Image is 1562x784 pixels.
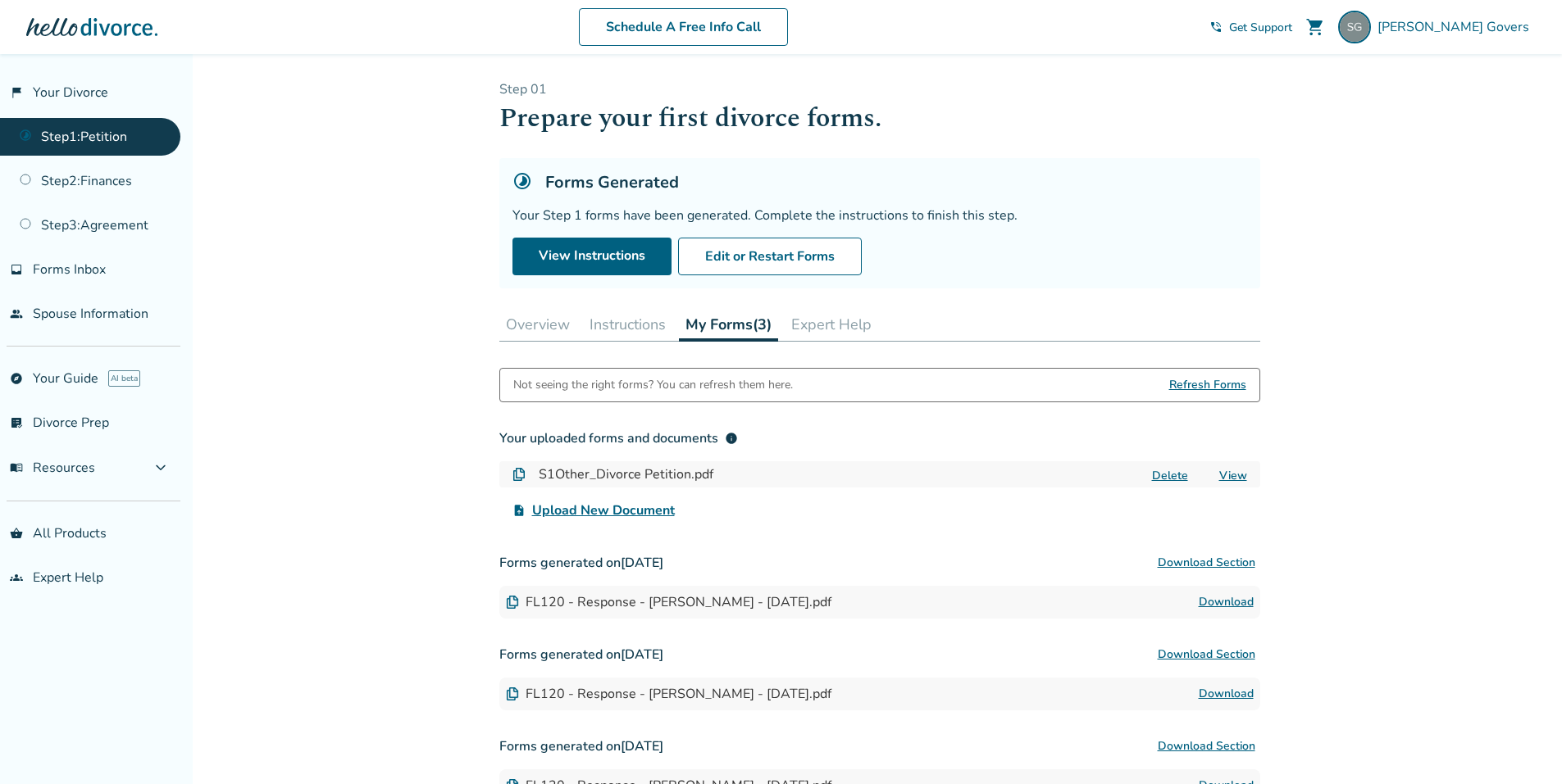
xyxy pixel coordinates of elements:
[1153,546,1260,579] button: Download Section
[499,308,576,341] button: Overview
[10,372,23,385] span: explore
[1209,20,1292,35] a: phone_in_talkGet Support
[10,307,23,320] span: people
[10,86,23,99] span: flag_2
[545,171,679,193] h5: Forms Generated
[512,468,526,481] img: Document
[1147,467,1193,484] button: Delete
[512,206,1247,224] div: Your Step 1 forms have been generated. Complete the instructions to finish this step.
[499,428,738,448] div: Your uploaded forms and documents
[1378,18,1536,36] span: [PERSON_NAME] Govers
[499,546,1260,579] h3: Forms generated on [DATE]
[579,8,788,46] a: Schedule A Free Info Call
[506,685,831,703] div: FL120 - Response - [PERSON_NAME] - [DATE].pdf
[499,730,1260,763] h3: Forms generated on [DATE]
[10,571,23,584] span: groups
[513,369,793,401] div: Not seeing the right forms? You can refresh them here.
[499,638,1260,671] h3: Forms generated on [DATE]
[10,461,23,474] span: menu_book
[532,501,675,520] span: Upload New Document
[583,308,672,341] button: Instructions
[506,687,519,700] img: Document
[108,370,140,387] span: AI beta
[10,416,23,429] span: list_alt_check
[499,80,1260,98] p: Step 0 1
[1229,20,1292,35] span: Get Support
[10,459,95,477] span: Resources
[10,263,23,276] span: inbox
[539,465,713,484] h4: S1Other_Divorce Petition.pdf
[1199,592,1254,612] a: Download
[1219,468,1247,483] a: View
[512,238,672,275] a: View Instructions
[725,432,738,445] span: info
[785,308,878,341] button: Expert Help
[1209,20,1223,34] span: phone_in_talk
[678,238,862,275] button: Edit or Restart Forms
[1153,730,1260,763] button: Download Section
[33,261,106,279] span: Forms Inbox
[1480,705,1562,784] iframe: Chat Widget
[679,308,778,342] button: My Forms(3)
[1305,17,1325,37] span: shopping_cart
[499,98,1260,138] h1: Prepare your first divorce forms.
[1199,684,1254,704] a: Download
[1169,369,1246,401] span: Refresh Forms
[1153,638,1260,671] button: Download Section
[512,504,526,517] span: upload_file
[151,458,171,478] span: expand_more
[506,596,519,609] img: Document
[1338,11,1371,43] img: sgovers@metrocitypartners.com
[10,527,23,540] span: shopping_basket
[506,593,831,611] div: FL120 - Response - [PERSON_NAME] - [DATE].pdf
